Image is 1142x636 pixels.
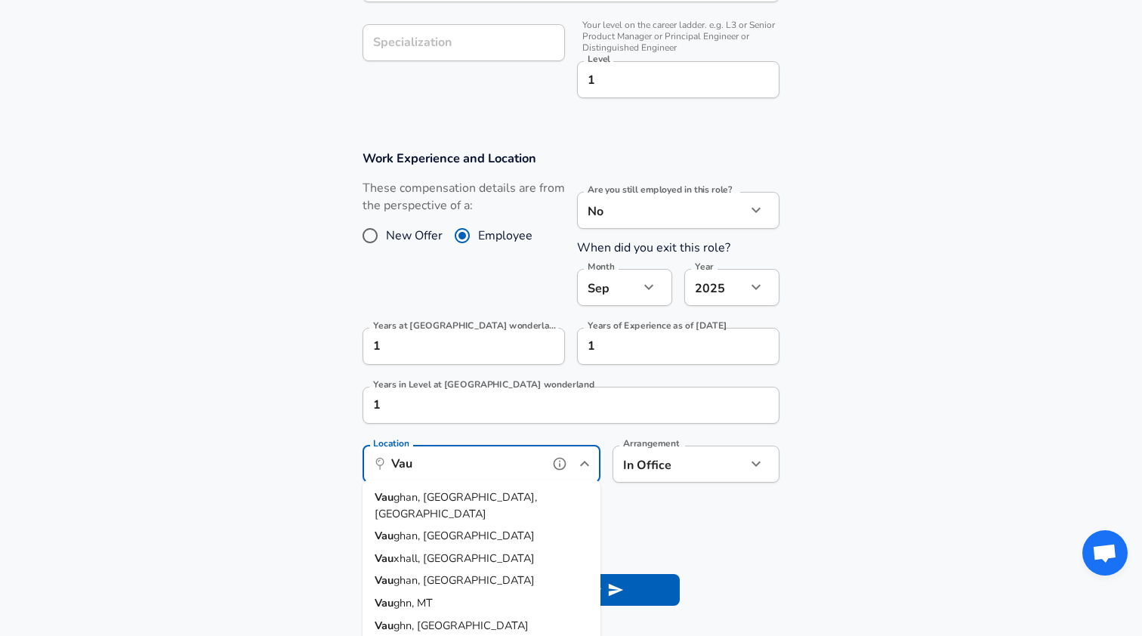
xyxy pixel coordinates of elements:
[584,68,773,91] input: L3
[577,269,639,306] div: Sep
[394,617,529,632] span: ghn, [GEOGRAPHIC_DATA]
[577,20,779,54] span: Your level on the career ladder. e.g. L3 or Senior Product Manager or Principal Engineer or Disti...
[375,595,394,610] strong: Vau
[375,489,394,505] strong: Vau
[375,617,394,632] strong: Vau
[1082,530,1128,576] div: Open chat
[684,269,746,306] div: 2025
[386,227,443,245] span: New Offer
[375,550,394,565] strong: Vau
[478,227,532,245] span: Employee
[363,328,532,365] input: 0
[623,439,679,448] label: Arrangement
[363,387,746,424] input: 1
[548,452,571,475] button: help
[373,380,594,389] label: Years in Level at [GEOGRAPHIC_DATA] wonderland
[373,321,557,330] label: Years at [GEOGRAPHIC_DATA] wonderland as of [DATE]
[574,453,595,474] button: Close
[375,573,394,588] strong: Vau
[577,192,746,229] div: No
[363,180,565,215] label: These compensation details are from the perspective of a:
[375,489,537,521] span: ghan, [GEOGRAPHIC_DATA], [GEOGRAPHIC_DATA]
[394,573,535,588] span: ghan, [GEOGRAPHIC_DATA]
[375,528,394,543] strong: Vau
[363,150,779,167] h3: Work Experience and Location
[588,262,614,271] label: Month
[588,54,610,63] label: Level
[613,446,724,483] div: In Office
[577,328,746,365] input: 7
[394,595,433,610] span: ghn, MT
[588,321,727,330] label: Years of Experience as of [DATE]
[373,439,409,448] label: Location
[394,528,535,543] span: ghan, [GEOGRAPHIC_DATA]
[588,185,732,194] label: Are you still employed in this role?
[695,262,714,271] label: Year
[363,24,565,61] input: Specialization
[394,550,535,565] span: xhall, [GEOGRAPHIC_DATA]
[577,239,730,256] label: When did you exit this role?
